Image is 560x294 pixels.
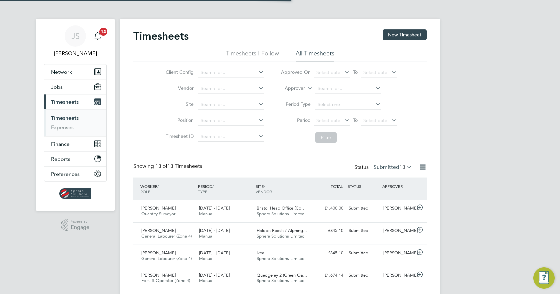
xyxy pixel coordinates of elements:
a: Go to home page [44,188,107,199]
span: [DATE] - [DATE] [199,250,230,256]
div: [PERSON_NAME] [381,248,415,259]
a: Powered byEngage [61,219,90,232]
span: Quedgeley 2 (Green Oa… [257,272,307,278]
span: Manual [199,278,213,283]
div: Submitted [346,203,381,214]
button: Reports [44,152,106,166]
div: £845.10 [311,248,346,259]
span: 13 [399,164,405,171]
span: Finance [51,141,70,147]
label: Client Config [164,69,194,75]
img: spheresolutions-logo-retina.png [59,188,92,199]
li: Timesheets I Follow [226,49,279,61]
span: Network [51,69,72,75]
span: 13 of [155,163,167,170]
label: Site [164,101,194,107]
span: Preferences [51,171,80,177]
nav: Main navigation [36,19,115,211]
input: Select one [315,100,381,109]
span: [DATE] - [DATE] [199,272,230,278]
label: Approved On [281,69,311,75]
button: Timesheets [44,94,106,109]
span: General Labourer (Zone 4) [141,256,192,261]
input: Search for... [198,68,264,77]
input: Search for... [198,100,264,109]
div: [PERSON_NAME] [381,203,415,214]
div: APPROVER [381,180,415,192]
span: Sphere Solutions Limited [257,256,305,261]
button: Network [44,64,106,79]
span: To [351,68,360,76]
div: Status [354,163,413,172]
span: TOTAL [331,184,343,189]
span: [DATE] - [DATE] [199,205,230,211]
span: Select date [316,117,340,123]
div: WORKER [139,180,196,198]
div: Showing [133,163,203,170]
span: ROLE [140,189,150,194]
div: SITE [254,180,312,198]
span: Manual [199,211,213,217]
label: Period [281,117,311,123]
input: Search for... [315,84,381,93]
label: Timesheet ID [164,133,194,139]
span: Select date [363,69,387,75]
span: Select date [363,117,387,123]
input: Search for... [198,84,264,93]
div: £1,400.00 [311,203,346,214]
span: / [264,184,265,189]
label: Submitted [374,164,412,171]
span: [PERSON_NAME] [141,205,176,211]
div: Submitted [346,270,381,281]
label: Vendor [164,85,194,91]
div: STATUS [346,180,381,192]
span: Timesheets [51,99,79,105]
div: Submitted [346,225,381,236]
span: To [351,116,360,124]
span: Engage [71,225,89,230]
a: Expenses [51,124,74,130]
span: [PERSON_NAME] [141,228,176,233]
span: VENDOR [256,189,272,194]
span: Quantity Surveyor [141,211,175,217]
span: Powered by [71,219,89,225]
span: JS [71,32,80,40]
span: TYPE [198,189,207,194]
span: Sphere Solutions Limited [257,211,305,217]
span: Jobs [51,84,63,90]
span: 12 [99,28,107,36]
button: Filter [315,132,337,143]
span: Reports [51,156,70,162]
span: Sphere Solutions Limited [257,233,305,239]
li: All Timesheets [296,49,334,61]
button: Jobs [44,79,106,94]
input: Search for... [198,132,264,141]
h2: Timesheets [133,29,189,43]
span: 13 Timesheets [155,163,202,170]
button: New Timesheet [383,29,427,40]
span: Bristol Head Office (Co… [257,205,306,211]
label: Approver [275,85,305,92]
a: JS[PERSON_NAME] [44,25,107,57]
span: Manual [199,256,213,261]
span: [PERSON_NAME] [141,250,176,256]
label: Period Type [281,101,311,107]
a: 12 [91,25,104,47]
span: Ikea [257,250,264,256]
span: Forklift Operator (Zone 4) [141,278,190,283]
button: Finance [44,136,106,151]
label: Position [164,117,194,123]
div: Submitted [346,248,381,259]
button: Preferences [44,167,106,181]
div: Timesheets [44,109,106,136]
span: [PERSON_NAME] [141,272,176,278]
a: Timesheets [51,115,79,121]
div: [PERSON_NAME] [381,225,415,236]
span: Haldon Reach / Alphing… [257,228,307,233]
span: / [212,184,214,189]
div: £845.10 [311,225,346,236]
span: / [157,184,159,189]
span: [DATE] - [DATE] [199,228,230,233]
span: Jack Spencer [44,49,107,57]
button: Engage Resource Center [533,267,555,289]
